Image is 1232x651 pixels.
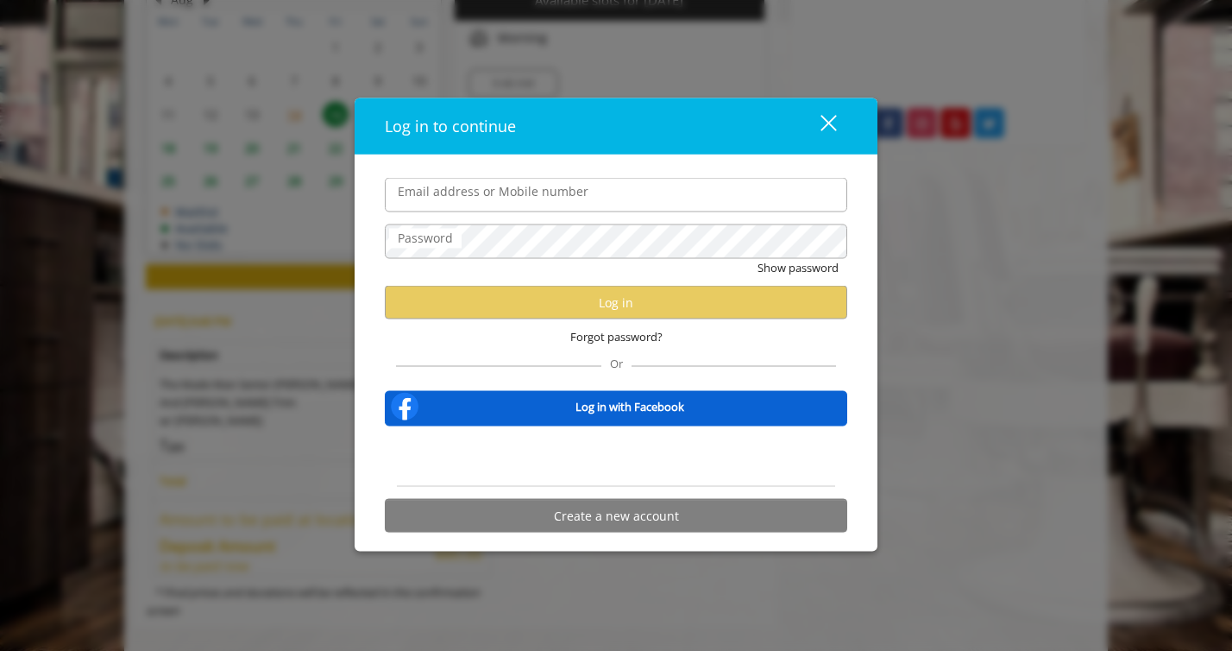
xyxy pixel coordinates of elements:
img: facebook-logo [387,389,422,424]
label: Email address or Mobile number [389,182,597,201]
label: Password [389,229,462,248]
button: Show password [757,259,839,277]
iframe: Sign in with Google Button [516,438,717,476]
span: Forgot password? [570,328,663,346]
button: close dialog [789,109,847,144]
input: Password [385,224,847,259]
button: Create a new account [385,499,847,533]
input: Email address or Mobile number [385,178,847,212]
span: Log in to continue [385,116,516,136]
div: close dialog [801,113,835,139]
b: Log in with Facebook [575,397,684,415]
span: Or [601,356,632,371]
button: Log in [385,286,847,319]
